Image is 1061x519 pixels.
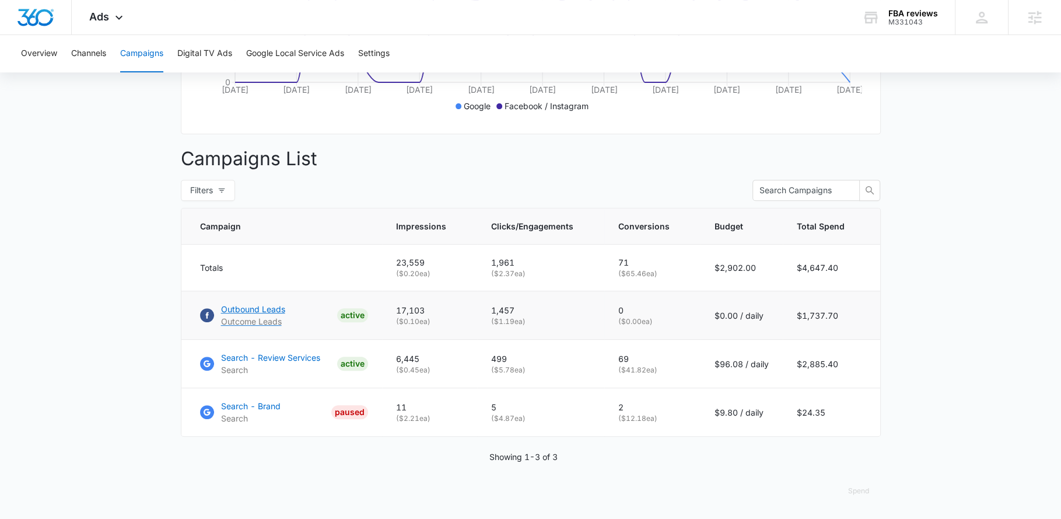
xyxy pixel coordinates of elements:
[713,85,740,95] tspan: [DATE]
[396,269,463,279] p: ( $0.20 ea)
[177,35,232,72] button: Digital TV Ads
[715,262,769,274] p: $2,902.00
[120,35,163,72] button: Campaigns
[181,180,235,201] button: Filters
[759,184,843,197] input: Search Campaigns
[618,413,687,424] p: ( $12.18 ea)
[337,357,368,371] div: ACTIVE
[396,304,463,316] p: 17,103
[396,401,463,413] p: 11
[200,308,214,322] img: Facebook
[618,220,670,232] span: Conversions
[783,291,880,340] td: $1,737.70
[836,85,863,95] tspan: [DATE]
[71,35,106,72] button: Channels
[283,85,310,95] tspan: [DATE]
[221,315,285,328] p: Outcome Leads
[491,256,590,269] p: 1,961
[491,413,590,424] p: ( $4.87 ea)
[200,357,214,371] img: Google Ads
[618,353,687,365] p: 69
[464,100,491,112] p: Google
[21,35,57,72] button: Overview
[618,304,687,316] p: 0
[505,100,589,112] p: Facebook / Instagram
[618,365,687,375] p: ( $41.82 ea)
[396,353,463,365] p: 6,445
[406,85,433,95] tspan: [DATE]
[467,85,494,95] tspan: [DATE]
[344,85,371,95] tspan: [DATE]
[200,400,368,424] a: Google AdsSearch - BrandSearchPAUSED
[859,180,880,201] button: search
[491,316,590,327] p: ( $1.19 ea)
[775,85,801,95] tspan: [DATE]
[181,145,881,173] p: Campaigns List
[491,365,590,375] p: ( $5.78 ea)
[489,451,558,463] p: Showing 1-3 of 3
[797,220,845,232] span: Total Spend
[200,262,368,274] div: Totals
[396,413,463,424] p: ( $2.21 ea)
[888,18,938,26] div: account id
[337,308,368,322] div: ACTIVE
[715,406,769,419] p: $9.80 / daily
[221,351,320,364] p: Search - Review Services
[221,400,281,412] p: Search - Brand
[783,340,880,388] td: $2,885.40
[491,269,590,279] p: ( $2.37 ea)
[618,401,687,413] p: 2
[221,412,281,424] p: Search
[491,304,590,316] p: 1,457
[225,77,230,87] tspan: 0
[618,256,687,269] p: 71
[396,220,446,232] span: Impressions
[836,477,881,505] button: Spend
[246,35,344,72] button: Google Local Service Ads
[590,85,617,95] tspan: [DATE]
[491,220,573,232] span: Clicks/Engagements
[491,353,590,365] p: 499
[200,220,351,232] span: Campaign
[221,364,320,376] p: Search
[860,186,880,195] span: search
[190,184,213,197] span: Filters
[331,405,368,419] div: PAUSED
[396,365,463,375] p: ( $0.45 ea)
[491,401,590,413] p: 5
[200,303,368,328] a: FacebookOutbound LeadsOutcome LeadsACTIVE
[200,405,214,419] img: Google Ads
[652,85,678,95] tspan: [DATE]
[358,35,390,72] button: Settings
[618,316,687,327] p: ( $0.00 ea)
[221,303,285,315] p: Outbound Leads
[715,358,769,370] p: $96.08 / daily
[618,269,687,279] p: ( $65.46 ea)
[200,351,368,376] a: Google AdsSearch - Review ServicesSearchACTIVE
[715,309,769,322] p: $0.00 / daily
[715,220,752,232] span: Budget
[396,316,463,327] p: ( $0.10 ea)
[221,85,248,95] tspan: [DATE]
[396,256,463,269] p: 23,559
[783,245,880,291] td: $4,647.40
[528,85,555,95] tspan: [DATE]
[89,11,109,23] span: Ads
[783,388,880,437] td: $24.35
[888,9,938,18] div: account name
